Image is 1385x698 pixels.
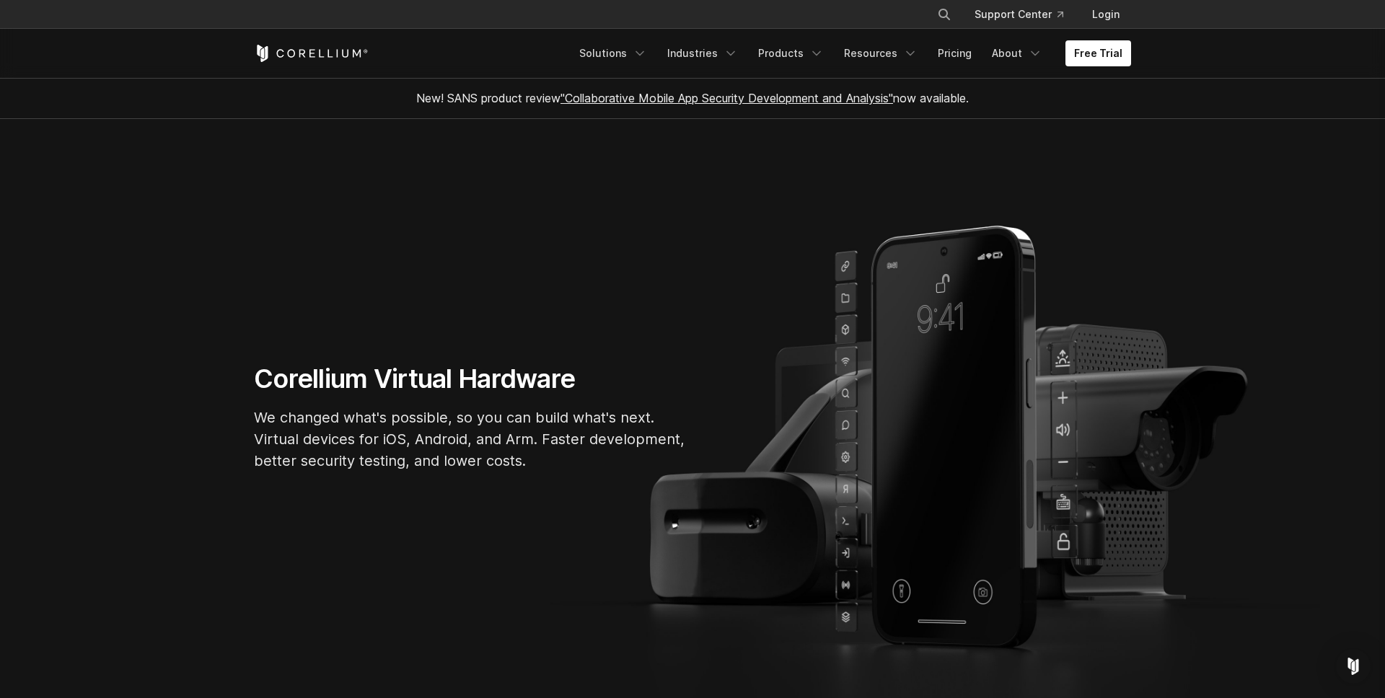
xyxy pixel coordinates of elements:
a: Products [749,40,832,66]
span: New! SANS product review now available. [416,91,969,105]
a: About [983,40,1051,66]
a: Resources [835,40,926,66]
a: Login [1081,1,1131,27]
a: Solutions [571,40,656,66]
a: Free Trial [1065,40,1131,66]
h1: Corellium Virtual Hardware [254,363,687,395]
a: Support Center [963,1,1075,27]
a: Industries [659,40,747,66]
a: Corellium Home [254,45,369,62]
button: Search [931,1,957,27]
a: Pricing [929,40,980,66]
div: Navigation Menu [920,1,1131,27]
p: We changed what's possible, so you can build what's next. Virtual devices for iOS, Android, and A... [254,407,687,472]
a: "Collaborative Mobile App Security Development and Analysis" [560,91,893,105]
div: Open Intercom Messenger [1336,649,1371,684]
div: Navigation Menu [571,40,1131,66]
